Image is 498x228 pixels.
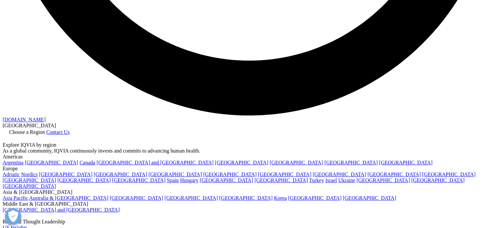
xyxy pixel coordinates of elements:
[357,177,410,183] a: [GEOGRAPHIC_DATA]
[57,177,111,183] a: [GEOGRAPHIC_DATA]
[21,172,38,177] a: Nordics
[25,160,78,165] a: [GEOGRAPHIC_DATA]
[411,177,465,183] a: [GEOGRAPHIC_DATA]
[3,172,20,177] a: Adriatic
[203,172,257,177] a: [GEOGRAPHIC_DATA]
[180,177,198,183] a: Hungary
[3,123,495,129] div: [GEOGRAPHIC_DATA]
[110,195,163,201] a: [GEOGRAPHIC_DATA]
[309,177,324,183] a: Turkey
[164,195,218,201] a: [GEOGRAPHIC_DATA]
[288,195,341,201] a: [GEOGRAPHIC_DATA]
[3,148,495,154] div: As a global community, IQVIA continuously invests and commits to advancing human health.
[3,166,495,172] div: Europe
[338,177,355,183] a: Ukraine
[94,172,147,177] a: [GEOGRAPHIC_DATA]
[343,195,396,201] a: [GEOGRAPHIC_DATA]
[422,172,475,177] a: [GEOGRAPHIC_DATA]
[3,219,495,225] div: Regional Thought Leadership
[97,160,213,165] a: [GEOGRAPHIC_DATA] and [GEOGRAPHIC_DATA]
[3,160,24,165] a: Argentina
[313,172,366,177] a: [GEOGRAPHIC_DATA]
[269,160,323,165] a: [GEOGRAPHIC_DATA]
[3,207,120,213] a: [GEOGRAPHIC_DATA] and [GEOGRAPHIC_DATA]
[274,195,287,201] a: Korea
[325,177,337,183] a: Israel
[200,177,253,183] a: [GEOGRAPHIC_DATA]
[3,201,495,207] div: Middle East & [GEOGRAPHIC_DATA]
[254,177,308,183] a: [GEOGRAPHIC_DATA]
[39,172,92,177] a: [GEOGRAPHIC_DATA]
[5,208,21,225] button: Open Preferences
[3,177,56,183] a: [GEOGRAPHIC_DATA]
[80,160,95,165] a: Canada
[3,117,46,122] a: [DOMAIN_NAME]
[3,142,495,148] div: Explore IQVIA by region
[112,177,165,183] a: [GEOGRAPHIC_DATA]
[167,177,178,183] a: Spain
[3,154,495,160] div: Americas
[9,129,45,135] span: Choose a Region
[324,160,378,165] a: [GEOGRAPHIC_DATA]
[29,195,108,201] a: Australia & [GEOGRAPHIC_DATA]
[219,195,272,201] a: [GEOGRAPHIC_DATA]
[3,189,495,195] div: Asia & [GEOGRAPHIC_DATA]
[215,160,268,165] a: [GEOGRAPHIC_DATA]
[379,160,433,165] a: [GEOGRAPHIC_DATA]
[148,172,202,177] a: [GEOGRAPHIC_DATA]
[258,172,311,177] a: [GEOGRAPHIC_DATA]
[3,183,56,189] a: [GEOGRAPHIC_DATA]
[46,129,70,135] a: Contact Us
[3,195,28,201] a: Asia Pacific
[367,172,421,177] a: [GEOGRAPHIC_DATA]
